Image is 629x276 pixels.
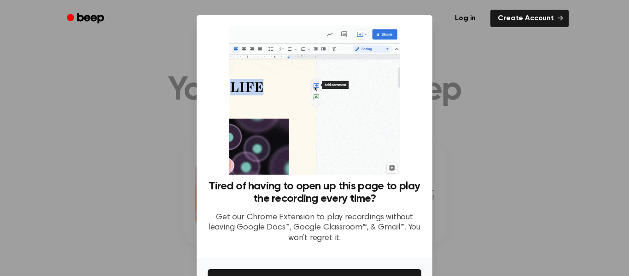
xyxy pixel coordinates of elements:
a: Log in [446,8,485,29]
p: Get our Chrome Extension to play recordings without leaving Google Docs™, Google Classroom™, & Gm... [208,212,421,244]
a: Create Account [490,10,569,27]
h3: Tired of having to open up this page to play the recording every time? [208,180,421,205]
a: Beep [60,10,112,28]
img: Beep extension in action [229,26,400,175]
